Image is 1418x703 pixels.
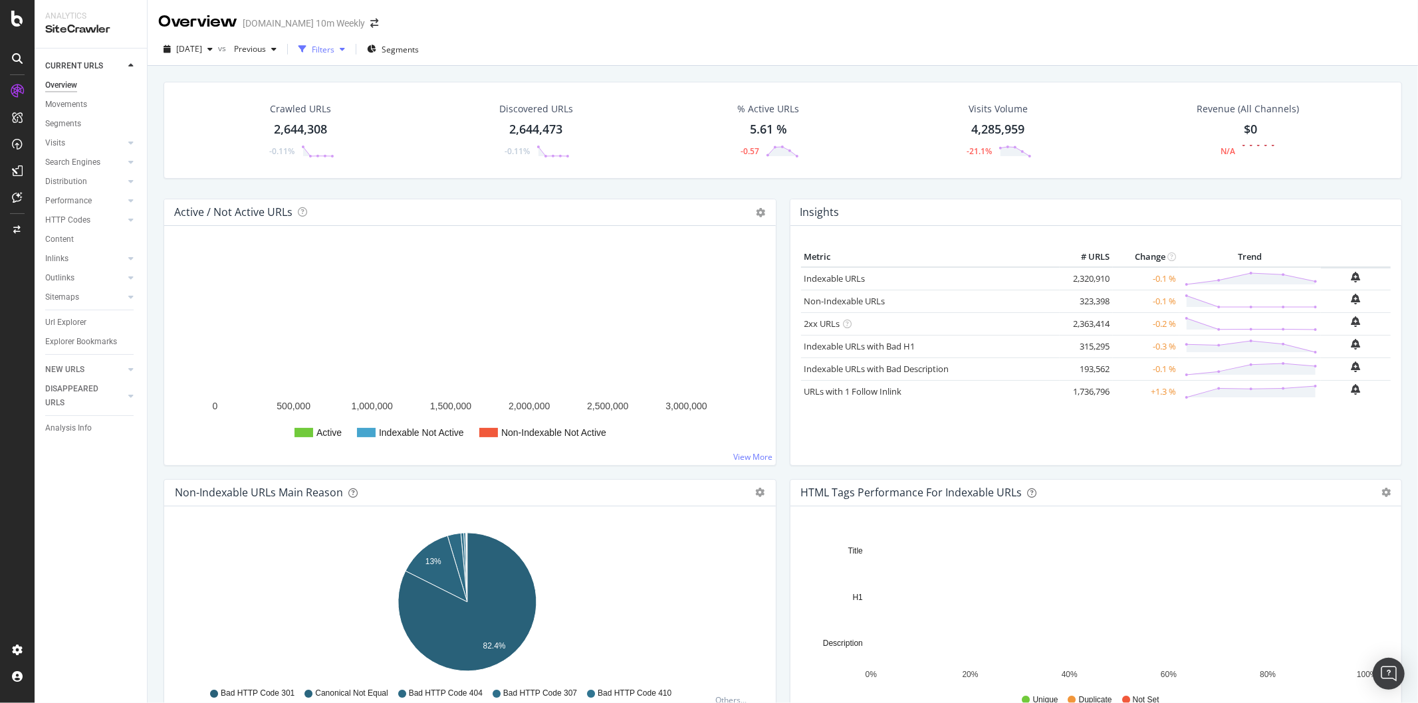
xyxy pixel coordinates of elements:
a: URLs with 1 Follow Inlink [804,385,902,397]
div: Overview [45,78,77,92]
div: Visits [45,136,65,150]
a: Movements [45,98,138,112]
span: vs [218,43,229,54]
div: Url Explorer [45,316,86,330]
text: 500,000 [277,401,310,411]
th: Change [1113,247,1179,267]
a: Analysis Info [45,421,138,435]
div: bell-plus [1352,272,1361,282]
text: Title [848,546,863,555]
span: Bad HTTP Code 404 [409,688,483,699]
text: 0% [865,670,877,679]
div: [DOMAIN_NAME] 10m Weekly [243,17,365,30]
div: Performance [45,194,92,208]
div: Analysis Info [45,421,92,435]
a: NEW URLS [45,363,124,377]
div: DISAPPEARED URLS [45,382,112,410]
div: Content [45,233,74,247]
a: Segments [45,117,138,131]
div: Visits Volume [969,102,1028,116]
div: Explorer Bookmarks [45,335,117,349]
text: 1,500,000 [430,401,471,411]
a: Non-Indexable URLs [804,295,886,307]
div: Inlinks [45,252,68,266]
div: gear [756,488,765,497]
span: Revenue (All Channels) [1197,102,1299,116]
span: Bad HTTP Code 307 [503,688,577,699]
div: NEW URLS [45,363,84,377]
svg: A chart. [175,247,765,454]
text: Description [822,639,862,648]
span: Bad HTTP Code 301 [221,688,295,699]
div: -0.11% [269,146,295,157]
td: +1.3 % [1113,380,1179,403]
a: Indexable URLs with Bad H1 [804,340,915,352]
td: -0.1 % [1113,267,1179,290]
a: DISAPPEARED URLS [45,382,124,410]
span: $0 [1244,121,1257,137]
a: Url Explorer [45,316,138,330]
div: 4,285,959 [971,121,1024,138]
td: 323,398 [1060,290,1113,312]
div: HTTP Codes [45,213,90,227]
a: CURRENT URLS [45,59,124,73]
text: 13% [425,557,441,566]
a: Overview [45,78,138,92]
td: 2,363,414 [1060,312,1113,335]
text: 2,000,000 [509,401,550,411]
div: bell-plus [1352,361,1361,372]
td: 315,295 [1060,335,1113,357]
svg: A chart. [801,528,1385,682]
th: # URLS [1060,247,1113,267]
div: Overview [158,11,237,33]
td: 1,736,796 [1060,380,1113,403]
button: Previous [229,39,282,60]
text: Active [316,427,342,438]
span: Previous [229,43,266,54]
div: Search Engines [45,155,100,169]
text: 60% [1161,670,1177,679]
td: -0.3 % [1113,335,1179,357]
a: Inlinks [45,252,124,266]
a: Search Engines [45,155,124,169]
div: -21.1% [967,146,992,157]
a: Sitemaps [45,290,124,304]
div: bell-plus [1352,339,1361,350]
span: Bad HTTP Code 410 [598,688,671,699]
div: Filters [312,44,334,55]
th: Metric [801,247,1060,267]
td: -0.1 % [1113,290,1179,312]
div: Segments [45,117,81,131]
div: Analytics [45,11,136,22]
h4: Active / Not Active URLs [174,203,293,221]
text: 40% [1061,670,1077,679]
div: Crawled URLs [270,102,331,116]
text: 0 [213,401,218,411]
svg: A chart. [175,528,759,682]
a: Outlinks [45,271,124,285]
a: Content [45,233,138,247]
text: Indexable Not Active [379,427,464,438]
a: Indexable URLs with Bad Description [804,363,949,375]
button: Segments [362,39,424,60]
a: Performance [45,194,124,208]
text: 80% [1260,670,1276,679]
td: 2,320,910 [1060,267,1113,290]
div: 2,644,308 [274,121,327,138]
button: Filters [293,39,350,60]
div: Discovered URLs [499,102,573,116]
button: [DATE] [158,39,218,60]
text: Non-Indexable Not Active [501,427,606,438]
a: 2xx URLs [804,318,840,330]
a: HTTP Codes [45,213,124,227]
div: CURRENT URLS [45,59,103,73]
div: 5.61 % [750,121,787,138]
text: 20% [962,670,978,679]
a: View More [734,451,773,462]
td: 193,562 [1060,357,1113,380]
text: 100% [1357,670,1377,679]
div: % Active URLs [737,102,799,116]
